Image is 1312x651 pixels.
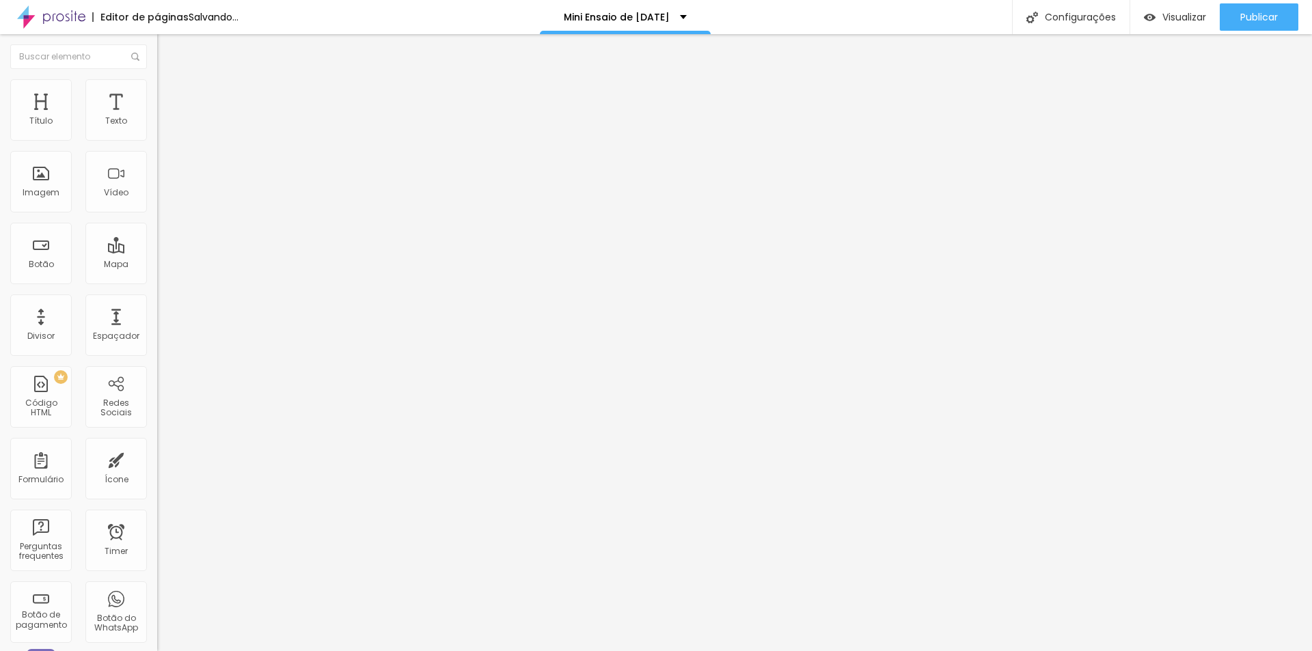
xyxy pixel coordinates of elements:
[131,53,139,61] img: Icone
[189,12,238,22] div: Salvando...
[1162,12,1206,23] span: Visualizar
[105,475,128,484] div: Ícone
[89,613,143,633] div: Botão do WhatsApp
[1026,12,1038,23] img: Icone
[27,331,55,341] div: Divisor
[1240,12,1278,23] span: Publicar
[1144,12,1156,23] img: view-1.svg
[18,475,64,484] div: Formulário
[10,44,147,69] input: Buscar elemento
[89,398,143,418] div: Redes Sociais
[105,546,128,556] div: Timer
[29,116,53,126] div: Título
[1130,3,1220,31] button: Visualizar
[564,12,670,22] p: Mini Ensaio de [DATE]
[105,116,127,126] div: Texto
[1220,3,1298,31] button: Publicar
[14,542,68,562] div: Perguntas frequentes
[14,398,68,418] div: Código HTML
[104,188,128,197] div: Vídeo
[104,260,128,269] div: Mapa
[157,34,1312,651] iframe: Editor
[29,260,54,269] div: Botão
[92,12,189,22] div: Editor de páginas
[93,331,139,341] div: Espaçador
[14,610,68,630] div: Botão de pagamento
[23,188,59,197] div: Imagem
